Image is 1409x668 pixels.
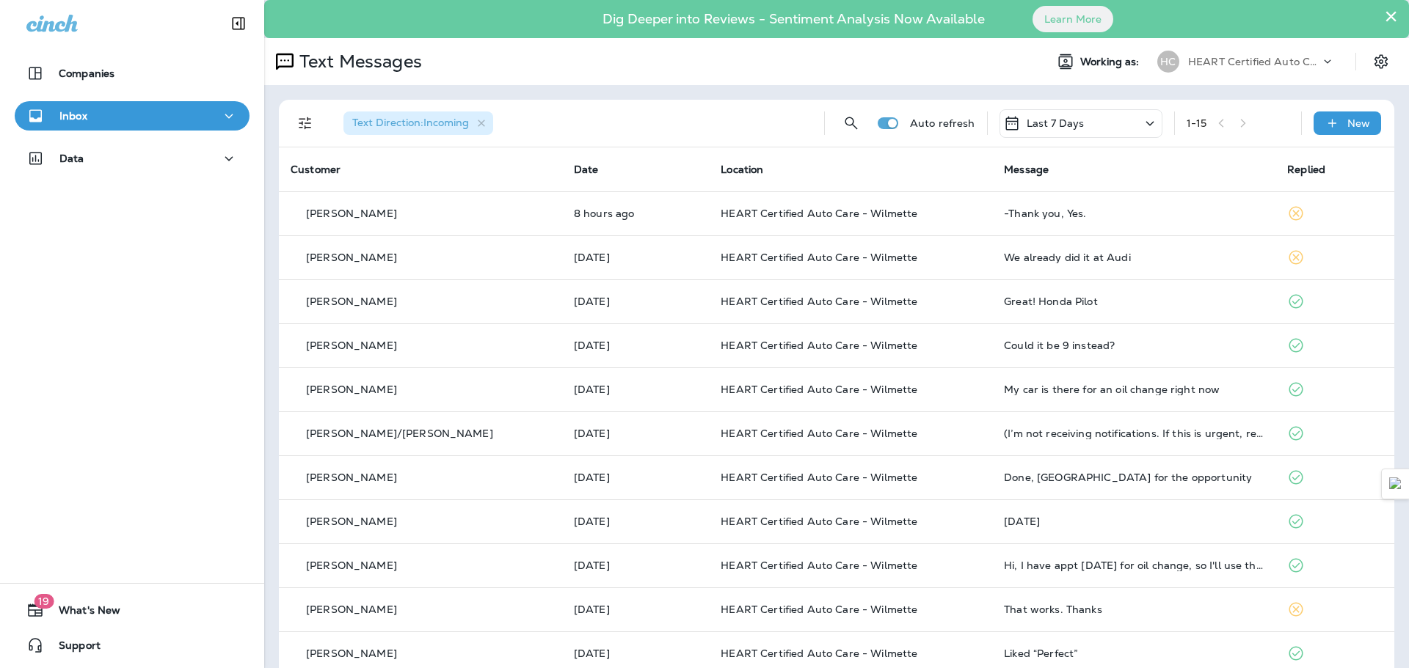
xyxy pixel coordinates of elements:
[343,111,493,135] div: Text Direction:Incoming
[721,647,917,660] span: HEART Certified Auto Care - Wilmette
[291,163,341,176] span: Customer
[1004,427,1264,439] div: (I’m not receiving notifications. If this is urgent, reply “urgent” to send a notification throug...
[1033,6,1113,32] button: Learn More
[1287,163,1325,176] span: Replied
[1004,208,1264,219] div: -Thank you, Yes.
[306,515,397,527] p: [PERSON_NAME]
[574,603,697,615] p: Sep 25, 2025 11:07 AM
[1347,117,1370,129] p: New
[574,471,697,483] p: Sep 26, 2025 03:58 PM
[574,647,697,659] p: Sep 25, 2025 09:38 AM
[15,595,250,625] button: 19What's New
[721,515,917,528] span: HEART Certified Auto Care - Wilmette
[721,295,917,308] span: HEART Certified Auto Care - Wilmette
[721,339,917,352] span: HEART Certified Auto Care - Wilmette
[1004,603,1264,615] div: That works. Thanks
[574,515,697,527] p: Sep 26, 2025 11:37 AM
[1004,559,1264,571] div: Hi, I have appt tomorrow for oil change, so I'll use the freebie then . Thanks!!
[1187,117,1207,129] div: 1 - 15
[1080,56,1143,68] span: Working as:
[574,559,697,571] p: Sep 25, 2025 01:58 PM
[721,251,917,264] span: HEART Certified Auto Care - Wilmette
[15,59,250,88] button: Companies
[837,109,866,138] button: Search Messages
[306,471,397,483] p: [PERSON_NAME]
[1004,471,1264,483] div: Done, tx for the opportunity
[1384,4,1398,28] button: Close
[306,252,397,263] p: [PERSON_NAME]
[306,296,397,307] p: [PERSON_NAME]
[1389,477,1402,491] img: Detect Auto
[1004,383,1264,395] div: My car is there for an oil change right now
[1004,647,1264,659] div: Liked “Perfect”
[306,383,397,395] p: [PERSON_NAME]
[1027,117,1085,129] p: Last 7 Days
[721,427,917,440] span: HEART Certified Auto Care - Wilmette
[306,603,397,615] p: [PERSON_NAME]
[1188,56,1320,67] p: HEART Certified Auto Care
[721,163,763,176] span: Location
[1004,515,1264,527] div: Today
[574,163,599,176] span: Date
[574,339,697,351] p: Sep 29, 2025 10:53 AM
[352,116,469,129] span: Text Direction : Incoming
[291,109,320,138] button: Filters
[306,208,397,219] p: [PERSON_NAME]
[574,383,697,395] p: Sep 29, 2025 09:06 AM
[574,208,697,219] p: Sep 30, 2025 09:06 AM
[59,67,114,79] p: Companies
[721,207,917,220] span: HEART Certified Auto Care - Wilmette
[721,471,917,484] span: HEART Certified Auto Care - Wilmette
[574,252,697,263] p: Sep 29, 2025 03:03 PM
[34,594,54,609] span: 19
[15,631,250,660] button: Support
[44,639,101,657] span: Support
[1004,296,1264,307] div: Great! Honda Pilot
[1004,339,1264,351] div: Could it be 9 instead?
[294,51,422,73] p: Text Messages
[306,559,397,571] p: [PERSON_NAME]
[1004,163,1049,176] span: Message
[1368,48,1394,75] button: Settings
[721,383,917,396] span: HEART Certified Auto Care - Wilmette
[15,101,250,131] button: Inbox
[59,153,84,164] p: Data
[560,17,1027,21] p: Dig Deeper into Reviews - Sentiment Analysis Now Available
[910,117,975,129] p: Auto refresh
[1004,252,1264,263] div: We already did it at Audi
[721,603,917,616] span: HEART Certified Auto Care - Wilmette
[15,144,250,173] button: Data
[306,339,397,351] p: [PERSON_NAME]
[44,604,120,622] span: What's New
[1157,51,1179,73] div: HC
[218,9,259,38] button: Collapse Sidebar
[721,559,917,572] span: HEART Certified Auto Care - Wilmette
[574,427,697,439] p: Sep 29, 2025 09:01 AM
[306,647,397,659] p: [PERSON_NAME]
[59,110,87,122] p: Inbox
[306,427,493,439] p: [PERSON_NAME]/[PERSON_NAME]
[574,296,697,307] p: Sep 29, 2025 01:44 PM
